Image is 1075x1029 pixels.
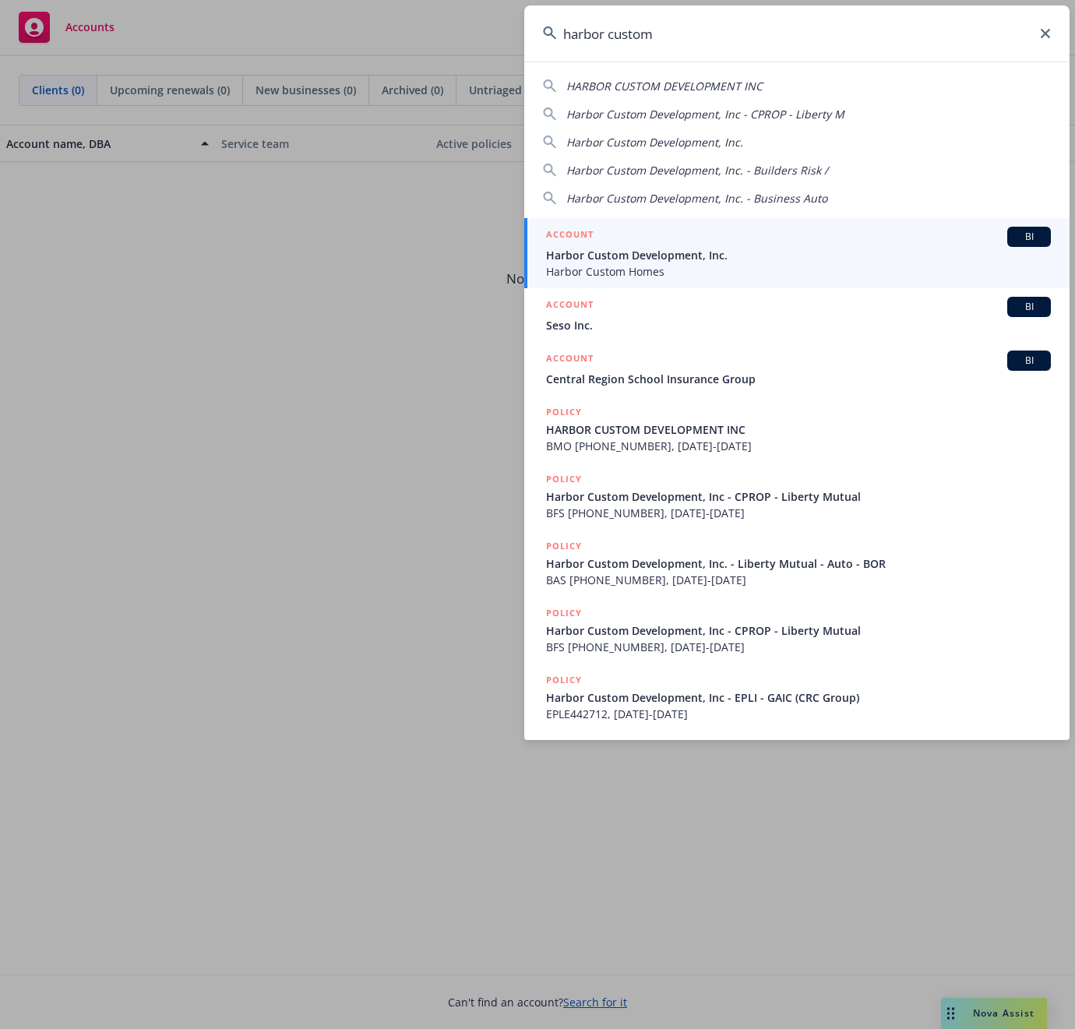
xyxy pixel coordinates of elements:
span: Harbor Custom Development, Inc. [546,247,1051,263]
span: HARBOR CUSTOM DEVELOPMENT INC [546,421,1051,438]
a: ACCOUNTBISeso Inc. [524,288,1070,342]
span: BAS [PHONE_NUMBER], [DATE]-[DATE] [546,572,1051,588]
span: BFS [PHONE_NUMBER], [DATE]-[DATE] [546,505,1051,521]
h5: POLICY [546,605,582,621]
span: Harbor Custom Development, Inc - CPROP - Liberty M [566,107,844,122]
span: Harbor Custom Development, Inc. [566,135,743,150]
span: BI [1013,230,1045,244]
span: Harbor Custom Development, Inc - CPROP - Liberty Mutual [546,622,1051,639]
span: BI [1013,354,1045,368]
h5: ACCOUNT [546,297,594,315]
a: POLICYHarbor Custom Development, Inc - CPROP - Liberty MutualBFS [PHONE_NUMBER], [DATE]-[DATE] [524,463,1070,530]
a: POLICYHarbor Custom Development, Inc - EPLI - GAIC (CRC Group)EPLE442712, [DATE]-[DATE] [524,664,1070,731]
span: Harbor Custom Homes [546,263,1051,280]
a: POLICYHARBOR CUSTOM DEVELOPMENT INCBMO [PHONE_NUMBER], [DATE]-[DATE] [524,396,1070,463]
span: BFS [PHONE_NUMBER], [DATE]-[DATE] [546,639,1051,655]
a: ACCOUNTBIHarbor Custom Development, Inc.Harbor Custom Homes [524,218,1070,288]
h5: POLICY [546,672,582,688]
a: ACCOUNTBICentral Region School Insurance Group [524,342,1070,396]
span: Seso Inc. [546,317,1051,333]
h5: POLICY [546,404,582,420]
span: BMO [PHONE_NUMBER], [DATE]-[DATE] [546,438,1051,454]
span: BI [1013,300,1045,314]
span: Harbor Custom Development, Inc. - Business Auto [566,191,827,206]
span: HARBOR CUSTOM DEVELOPMENT INC [566,79,763,93]
span: EPLE442712, [DATE]-[DATE] [546,706,1051,722]
h5: ACCOUNT [546,227,594,245]
span: Harbor Custom Development, Inc - EPLI - GAIC (CRC Group) [546,689,1051,706]
h5: POLICY [546,538,582,554]
span: Harbor Custom Development, Inc. - Builders Risk / [566,163,828,178]
a: POLICYHarbor Custom Development, Inc - CPROP - Liberty MutualBFS [PHONE_NUMBER], [DATE]-[DATE] [524,597,1070,664]
h5: POLICY [546,471,582,487]
span: Harbor Custom Development, Inc. - Liberty Mutual - Auto - BOR [546,555,1051,572]
span: Central Region School Insurance Group [546,371,1051,387]
input: Search... [524,5,1070,62]
h5: ACCOUNT [546,351,594,369]
a: POLICYHarbor Custom Development, Inc. - Liberty Mutual - Auto - BORBAS [PHONE_NUMBER], [DATE]-[DATE] [524,530,1070,597]
span: Harbor Custom Development, Inc - CPROP - Liberty Mutual [546,488,1051,505]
